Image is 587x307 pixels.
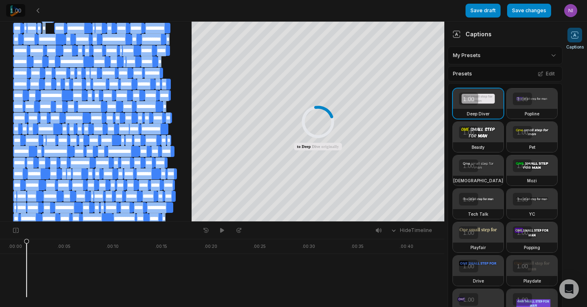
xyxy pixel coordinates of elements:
h3: YC [529,211,535,217]
div: Open Intercom Messenger [559,279,579,299]
h3: Playfair [470,244,486,251]
h3: Tech Talk [468,211,488,217]
div: Presets [448,66,563,82]
h3: Deep Diver [467,110,490,117]
h3: Drive [473,278,484,284]
h3: Beasty [472,144,485,150]
button: Save draft [466,4,501,18]
button: Captions [566,28,584,50]
h3: Pet [529,144,535,150]
button: HideTimeline [388,224,435,236]
div: My Presets [448,46,563,64]
h3: Popping [524,244,540,251]
h3: [DEMOGRAPHIC_DATA] [453,177,503,184]
h3: Playdate [523,278,541,284]
h3: Popline [525,110,539,117]
div: Captions [452,30,492,38]
button: Save changes [507,4,551,18]
h3: Mozi [527,177,537,184]
span: Captions [566,44,584,50]
button: Edit [535,68,557,79]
